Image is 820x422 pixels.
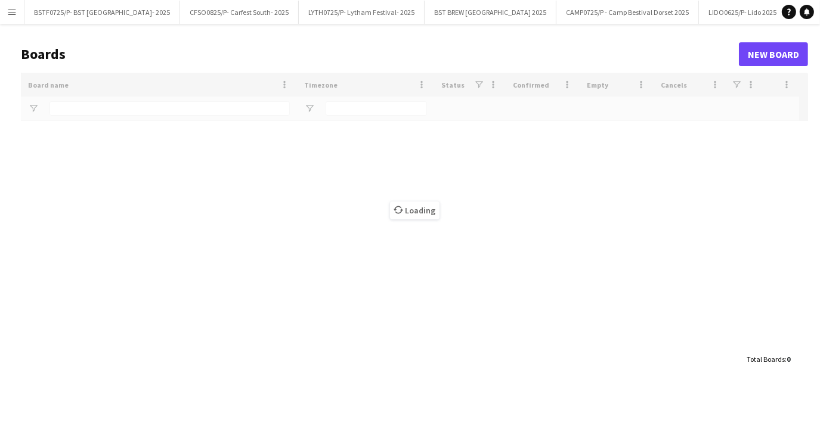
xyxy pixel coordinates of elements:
a: New Board [739,42,808,66]
h1: Boards [21,45,739,63]
span: 0 [787,355,790,364]
button: LYTH0725/P- Lytham Festival- 2025 [299,1,425,24]
span: Loading [390,201,440,219]
div: : [747,347,790,371]
button: BST BREW [GEOGRAPHIC_DATA] 2025 [425,1,556,24]
button: BSTF0725/P- BST [GEOGRAPHIC_DATA]- 2025 [24,1,180,24]
button: CFSO0825/P- Carfest South- 2025 [180,1,299,24]
span: Total Boards [747,355,785,364]
button: CAMP0725/P - Camp Bestival Dorset 2025 [556,1,699,24]
button: LIDO0625/P- Lido 2025 [699,1,787,24]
